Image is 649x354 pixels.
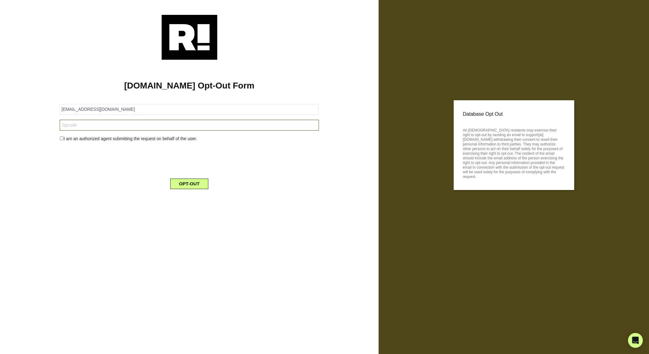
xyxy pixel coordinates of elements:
[463,126,565,179] p: All [DEMOGRAPHIC_DATA] residents may exercise their right to opt-out by sending an email to suppo...
[162,15,217,60] img: Retention.com
[60,120,319,131] input: Zipcode
[142,147,236,171] iframe: reCAPTCHA
[60,104,319,115] input: Email Address
[9,80,369,91] h1: [DOMAIN_NAME] Opt-Out Form
[463,110,565,119] p: Database Opt Out
[628,333,643,348] div: Open Intercom Messenger
[55,136,324,142] div: I am an authorized agent submitting the request on behalf of the user.
[170,179,208,189] button: OPT-OUT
